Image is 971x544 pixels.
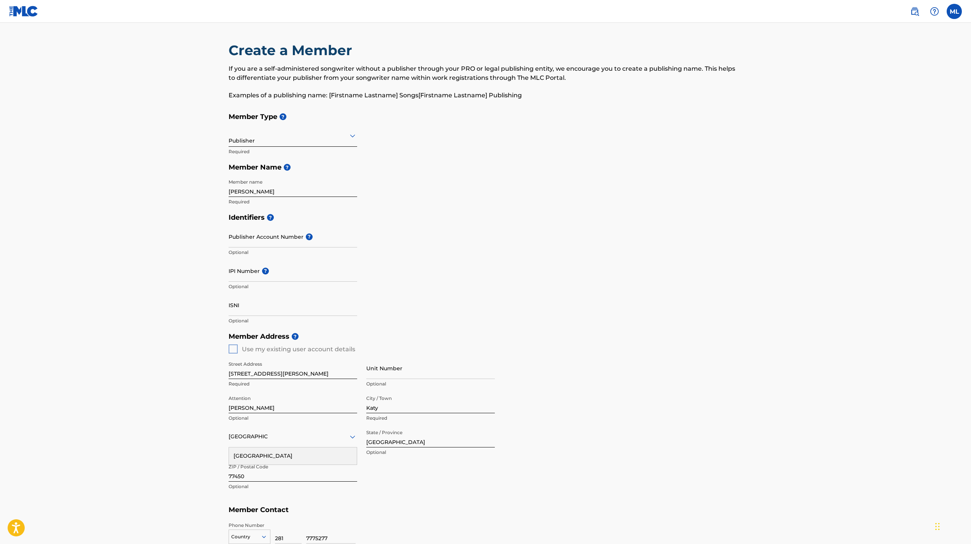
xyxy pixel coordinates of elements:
p: Required [366,415,495,422]
p: If you are a self-administered songwriter without a publisher through your PRO or legal publishin... [229,64,743,82]
div: [GEOGRAPHIC_DATA] [229,447,357,465]
h5: Member Type [229,109,743,125]
p: Optional [229,415,357,422]
h2: Create a Member [229,42,356,59]
h5: Member Address [229,328,743,345]
p: Optional [229,317,357,324]
p: Required [229,198,357,205]
h5: Identifiers [229,209,743,226]
div: User Menu [947,4,962,19]
h5: Member Contact [229,502,743,518]
div: Help [927,4,942,19]
div: Publisher [229,126,357,145]
span: ? [284,164,291,171]
span: ? [306,233,313,240]
p: Required [229,148,357,155]
span: ? [262,268,269,274]
iframe: Resource Center [950,386,971,447]
h5: Member Name [229,159,743,176]
span: ? [280,113,286,120]
div: Drag [935,515,940,538]
p: Optional [229,249,357,256]
span: ? [292,333,299,340]
span: ? [267,214,274,221]
iframe: Chat Widget [933,508,971,544]
p: Required [229,381,357,387]
img: MLC Logo [9,6,38,17]
p: Optional [366,381,495,387]
a: Public Search [907,4,922,19]
p: Optional [366,449,495,456]
p: Optional [229,283,357,290]
p: Optional [229,483,357,490]
p: Examples of a publishing name: [Firstname Lastname] Songs[Firstname Lastname] Publishing [229,91,743,100]
img: help [930,7,939,16]
img: search [910,7,919,16]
